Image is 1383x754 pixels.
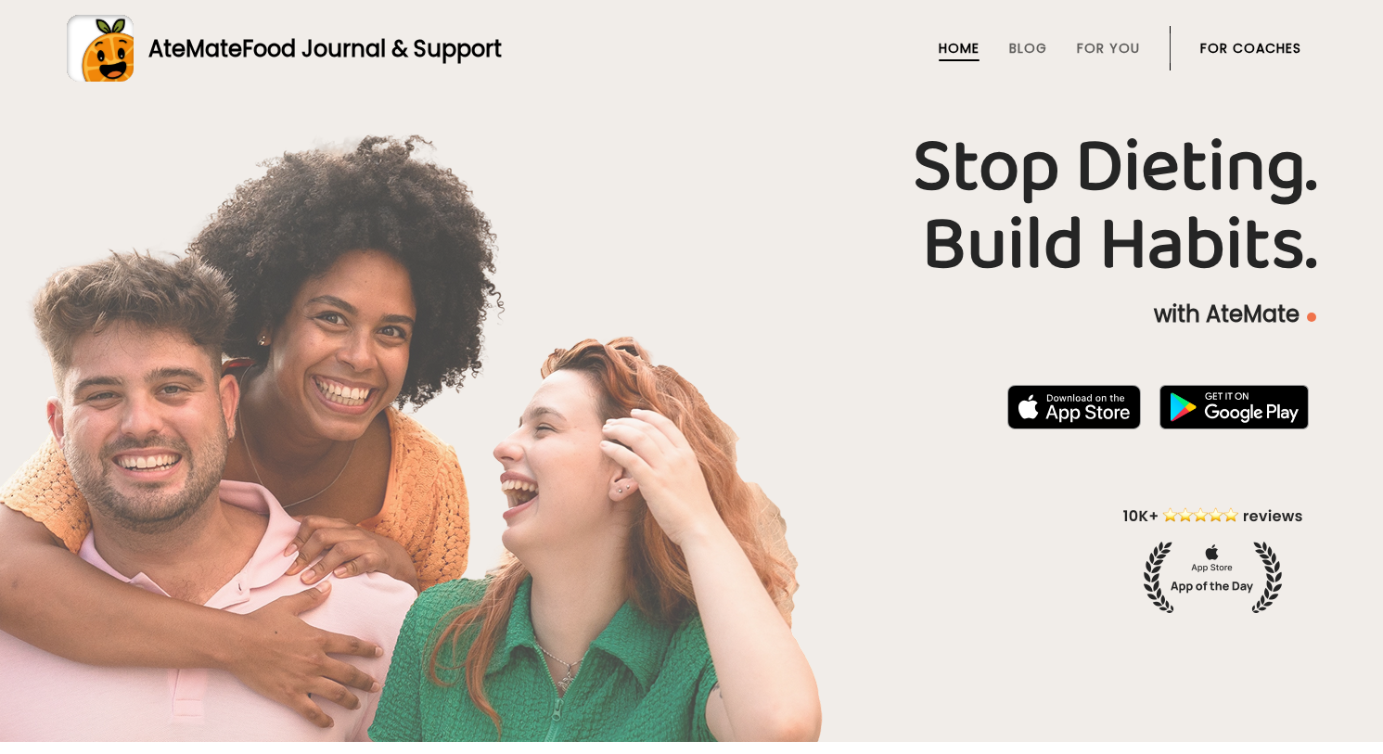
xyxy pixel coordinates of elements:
[67,15,1316,82] a: AteMateFood Journal & Support
[67,129,1316,285] h1: Stop Dieting. Build Habits.
[134,32,502,65] div: AteMate
[1007,385,1141,429] img: badge-download-apple.svg
[242,33,502,64] span: Food Journal & Support
[67,300,1316,329] p: with AteMate
[1159,385,1309,429] img: badge-download-google.png
[1009,41,1047,56] a: Blog
[1109,505,1316,613] img: home-hero-appoftheday.png
[939,41,980,56] a: Home
[1200,41,1301,56] a: For Coaches
[1077,41,1140,56] a: For You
